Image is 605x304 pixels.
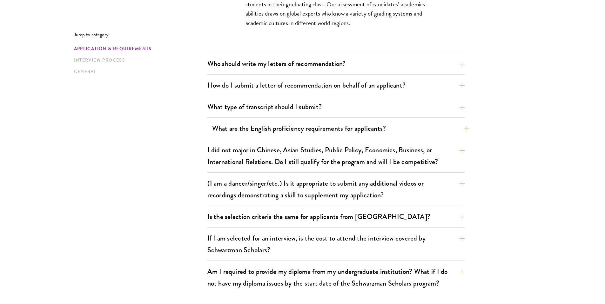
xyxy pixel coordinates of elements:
[207,100,465,114] button: What type of transcript should I submit?
[74,57,204,63] a: Interview Process
[207,176,465,202] button: (I am a dancer/singer/etc.) Is it appropriate to submit any additional videos or recordings demon...
[212,121,469,135] button: What are the English proficiency requirements for applicants?
[207,264,465,290] button: Am I required to provide my diploma from my undergraduate institution? What if I do not have my d...
[207,78,465,92] button: How do I submit a letter of recommendation on behalf of an applicant?
[207,231,465,257] button: If I am selected for an interview, is the cost to attend the interview covered by Schwarzman Scho...
[207,56,465,71] button: Who should write my letters of recommendation?
[74,45,204,52] a: Application & Requirements
[207,143,465,169] button: I did not major in Chinese, Asian Studies, Public Policy, Economics, Business, or International R...
[207,209,465,224] button: Is the selection criteria the same for applicants from [GEOGRAPHIC_DATA]?
[74,68,204,75] a: General
[74,32,207,37] p: Jump to category:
